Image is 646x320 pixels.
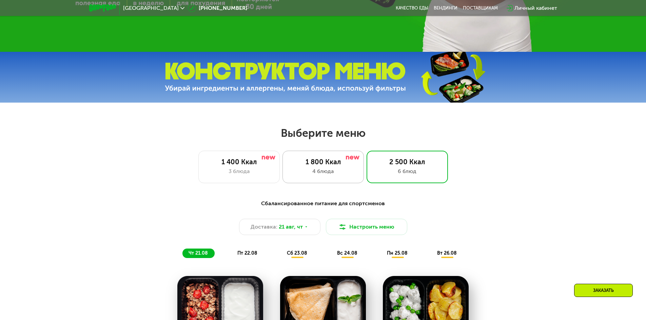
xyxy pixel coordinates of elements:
a: [PHONE_NUMBER] [188,4,247,12]
span: чт 21.08 [189,250,208,256]
div: 4 блюда [290,167,357,175]
div: 1 800 Ккал [290,158,357,166]
span: пт 22.08 [237,250,257,256]
div: 3 блюда [205,167,273,175]
div: 2 500 Ккал [374,158,441,166]
button: Настроить меню [326,219,407,235]
span: вс 24.08 [337,250,357,256]
div: 6 блюд [374,167,441,175]
span: 21 авг, чт [279,223,303,231]
span: [GEOGRAPHIC_DATA] [123,5,179,11]
span: сб 23.08 [287,250,307,256]
a: Вендинги [434,5,457,11]
div: 1 400 Ккал [205,158,273,166]
div: Личный кабинет [514,4,557,12]
div: Заказать [574,284,633,297]
h2: Выберите меню [22,126,624,140]
span: пн 25.08 [387,250,408,256]
a: Качество еды [396,5,428,11]
span: Доставка: [251,223,277,231]
span: вт 26.08 [437,250,457,256]
div: Сбалансированное питание для спортсменов [122,199,524,208]
div: поставщикам [463,5,498,11]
